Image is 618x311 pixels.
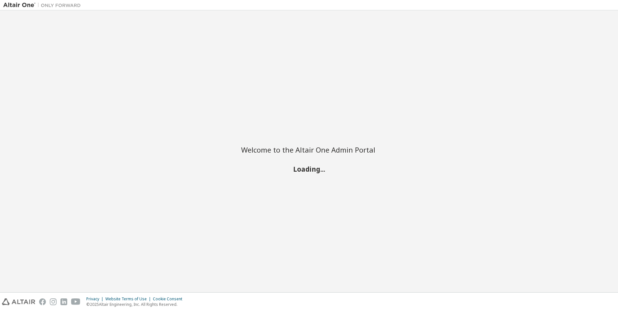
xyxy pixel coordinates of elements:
[50,298,57,305] img: instagram.svg
[153,296,186,302] div: Cookie Consent
[241,165,377,173] h2: Loading...
[86,302,186,307] p: © 2025 Altair Engineering, Inc. All Rights Reserved.
[39,298,46,305] img: facebook.svg
[2,298,35,305] img: altair_logo.svg
[3,2,84,8] img: Altair One
[86,296,105,302] div: Privacy
[105,296,153,302] div: Website Terms of Use
[241,145,377,154] h2: Welcome to the Altair One Admin Portal
[71,298,80,305] img: youtube.svg
[60,298,67,305] img: linkedin.svg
